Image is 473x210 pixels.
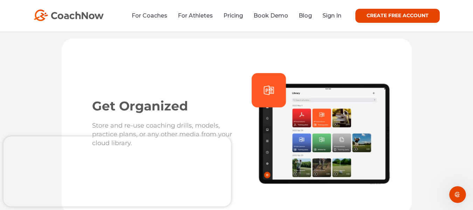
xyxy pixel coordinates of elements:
[92,98,188,114] span: Get Organized
[132,12,167,19] a: For Coaches
[322,12,341,19] a: Sign In
[223,12,243,19] a: Pricing
[299,12,312,19] a: Blog
[178,12,213,19] a: For Athletes
[92,121,233,155] p: Store and re-use coaching drills, models, practice plans, or any other media from your cloud libr...
[247,68,408,191] img: CoachNow Cloud Library showing pdf powerpoint word document
[34,9,104,21] img: CoachNow Logo
[355,9,440,23] a: CREATE FREE ACCOUNT
[4,136,231,206] iframe: Popup CTA
[449,186,466,203] iframe: Intercom live chat
[253,12,288,19] a: Book Demo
